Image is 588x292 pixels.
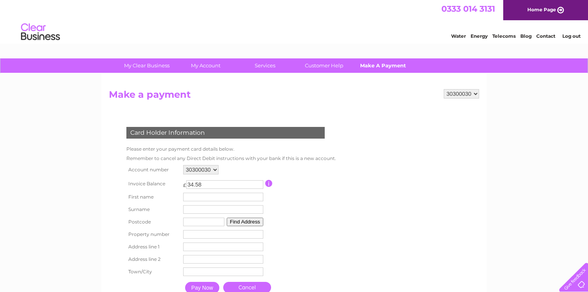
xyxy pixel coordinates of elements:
td: Please enter your payment card details below. [124,144,338,154]
a: Customer Help [292,58,356,73]
a: Water [451,33,466,39]
a: Telecoms [492,33,516,39]
a: 0333 014 3131 [441,4,495,14]
input: Information [265,180,273,187]
th: Property number [124,228,181,241]
th: Invoice Balance [124,176,181,191]
th: Address line 2 [124,253,181,266]
a: Contact [536,33,555,39]
th: Town/City [124,266,181,278]
div: Card Holder Information [126,127,325,139]
th: Account number [124,163,181,176]
a: My Clear Business [115,58,179,73]
td: Remember to cancel any Direct Debit instructions with your bank if this is a new account. [124,154,338,163]
a: Log out [562,33,581,39]
a: My Account [174,58,238,73]
td: £ [183,178,186,188]
a: Energy [471,33,488,39]
h2: Make a payment [109,89,479,104]
th: Address line 1 [124,241,181,253]
a: Blog [520,33,532,39]
div: Clear Business is a trading name of Verastar Limited (registered in [GEOGRAPHIC_DATA] No. 3667643... [111,4,478,38]
button: Find Address [227,218,263,226]
th: First name [124,191,181,203]
a: Make A Payment [351,58,415,73]
a: Services [233,58,297,73]
img: logo.png [21,20,60,44]
th: Surname [124,203,181,216]
th: Postcode [124,216,181,228]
